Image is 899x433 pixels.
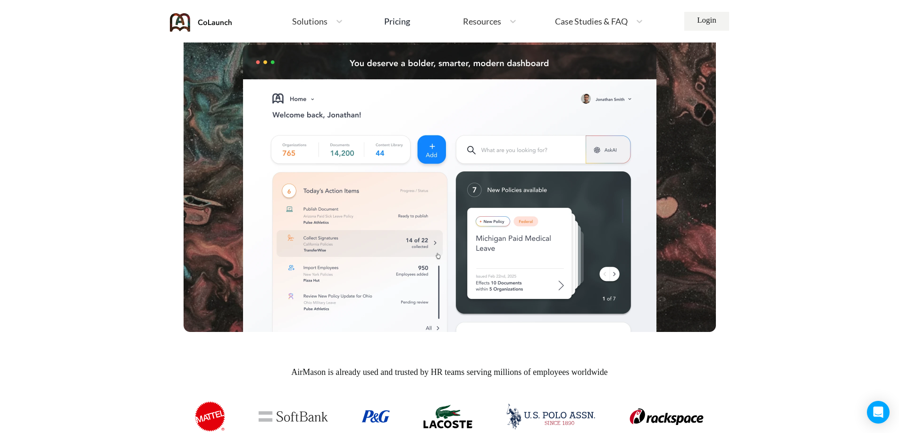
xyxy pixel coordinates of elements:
[867,401,890,424] div: Open Intercom Messenger
[184,366,716,379] span: AirMason is already used and trusted by HR teams serving millions of employees worldwide
[629,408,704,425] img: rackspace
[684,12,729,31] a: Login
[195,401,225,432] img: mattel
[292,17,328,25] span: Solutions
[555,17,628,25] span: Case Studies & FAQ
[423,405,472,428] img: lacoste
[463,17,501,25] span: Resources
[384,13,410,30] a: Pricing
[259,411,328,422] img: softBank
[384,17,410,25] div: Pricing
[506,404,596,429] img: usPollo
[170,13,232,32] img: coLaunch
[361,410,390,423] img: pg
